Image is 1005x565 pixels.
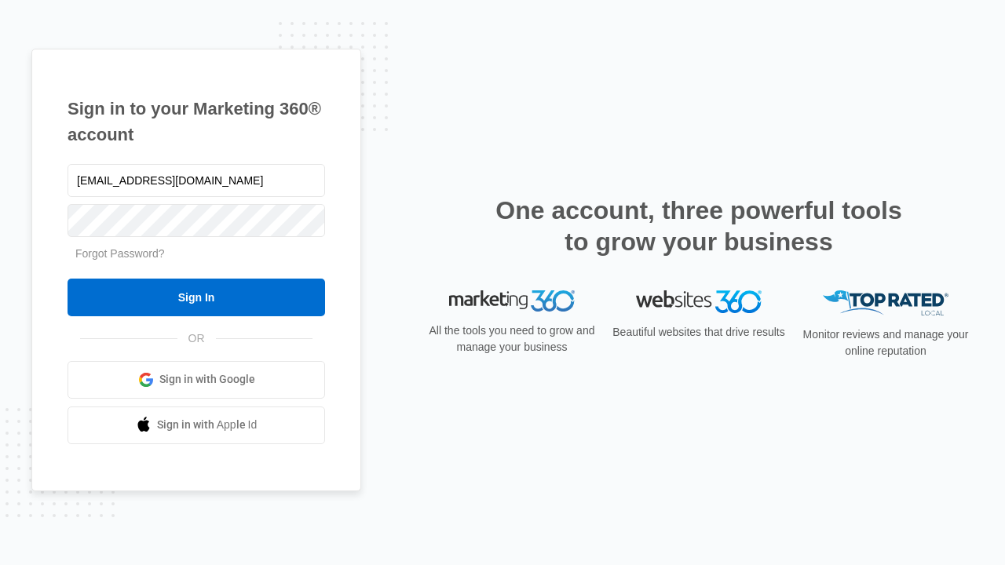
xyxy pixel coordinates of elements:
[68,361,325,399] a: Sign in with Google
[798,326,974,359] p: Monitor reviews and manage your online reputation
[177,330,216,347] span: OR
[636,290,762,313] img: Websites 360
[823,290,948,316] img: Top Rated Local
[491,195,907,257] h2: One account, three powerful tools to grow your business
[157,417,258,433] span: Sign in with Apple Id
[68,164,325,197] input: Email
[68,406,325,444] a: Sign in with Apple Id
[611,324,787,341] p: Beautiful websites that drive results
[159,371,255,388] span: Sign in with Google
[449,290,575,312] img: Marketing 360
[68,96,325,148] h1: Sign in to your Marketing 360® account
[75,247,165,260] a: Forgot Password?
[424,323,600,355] p: All the tools you need to grow and manage your business
[68,279,325,316] input: Sign In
